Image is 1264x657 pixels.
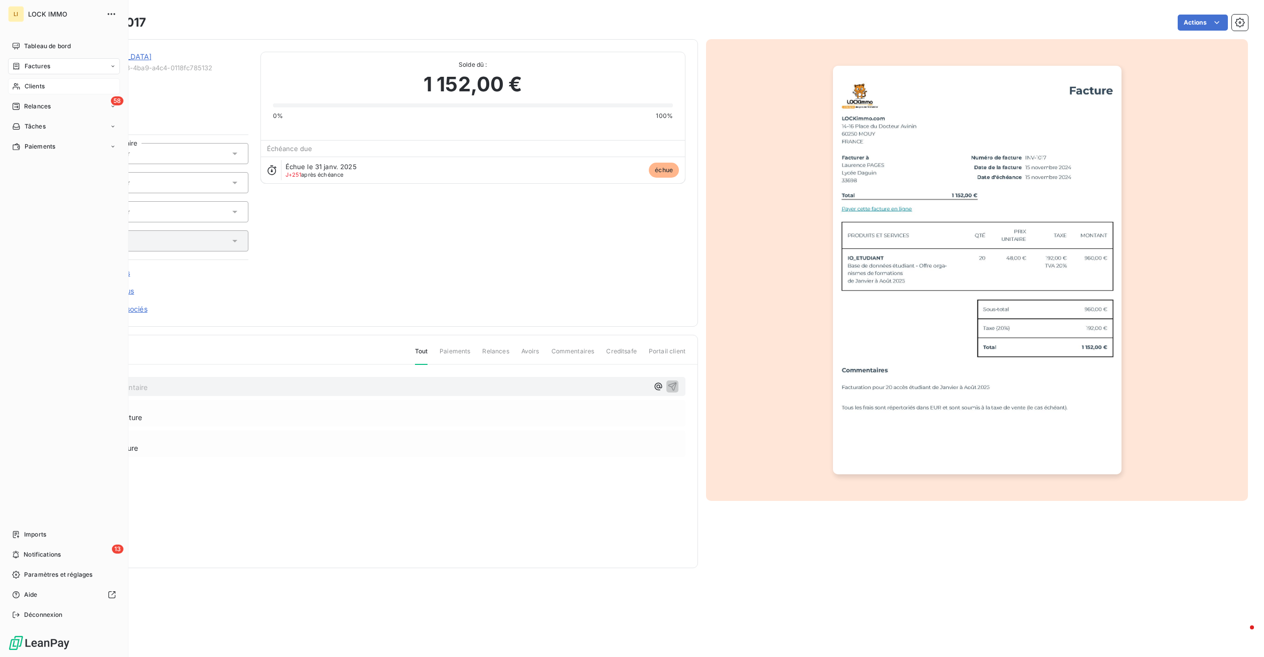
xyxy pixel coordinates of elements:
span: Solde dû : [273,60,673,69]
span: LOCK IMMO [28,10,100,18]
span: Aide [24,590,38,599]
div: LI [8,6,24,22]
span: d220a655-e673-4ba9-a4c4-0118fc785132 [79,64,248,72]
span: Imports [24,530,46,539]
span: Paramètres et réglages [24,570,92,579]
span: Paiements [25,142,55,151]
a: Aide [8,587,120,603]
span: Creditsafe [606,347,637,364]
img: invoice_thumbnail [833,66,1121,474]
span: 0% [273,111,283,120]
span: échue [649,163,679,178]
span: Échue le 31 janv. 2025 [286,163,357,171]
span: 13 [112,545,123,554]
span: 1 152,00 € [424,69,522,99]
button: Actions [1178,15,1228,31]
span: Échéance due [267,145,313,153]
span: Avoirs [521,347,539,364]
span: Commentaires [551,347,595,364]
span: Clients [25,82,45,91]
span: Tâches [25,122,46,131]
span: Déconnexion [24,610,63,619]
span: Portail client [649,347,685,364]
iframe: Intercom live chat [1230,623,1254,647]
span: Tout [415,347,428,365]
span: après échéance [286,172,344,178]
span: Notifications [24,550,61,559]
span: Relances [24,102,51,111]
span: 100% [656,111,673,120]
span: Tableau de bord [24,42,71,51]
span: Relances [482,347,509,364]
img: Logo LeanPay [8,635,70,651]
span: J+251 [286,171,302,178]
span: 58 [111,96,123,105]
span: Paiements [440,347,470,364]
span: Factures [25,62,50,71]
